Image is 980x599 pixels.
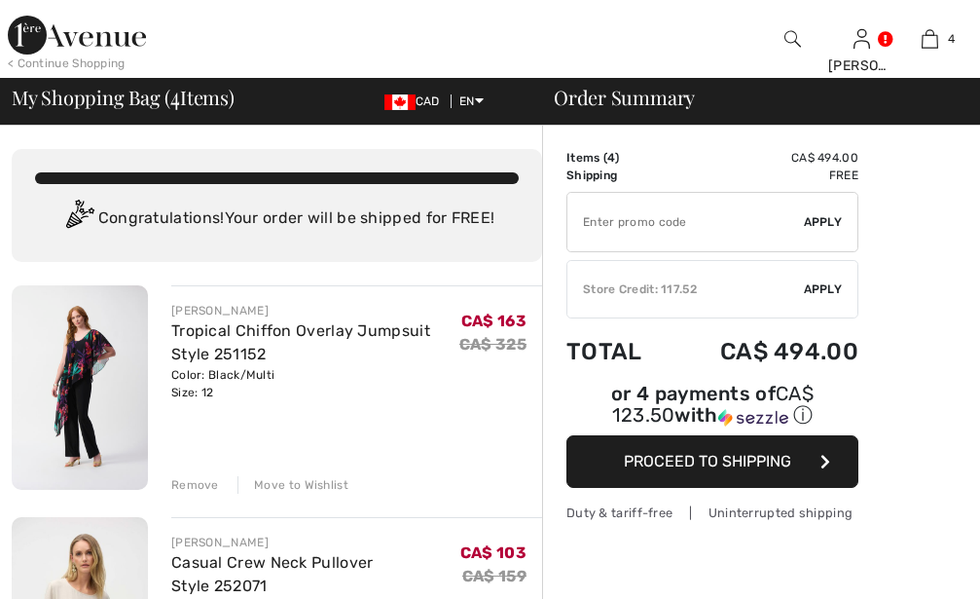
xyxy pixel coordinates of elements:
[35,200,519,239] div: Congratulations! Your order will be shipped for FREE!
[12,285,148,490] img: Tropical Chiffon Overlay Jumpsuit Style 251152
[566,435,858,488] button: Proceed to Shipping
[566,504,858,522] div: Duty & tariff-free | Uninterrupted shipping
[567,281,804,298] div: Store Credit: 117.52
[804,281,843,298] span: Apply
[12,88,235,107] span: My Shopping Bag ( Items)
[171,302,459,319] div: [PERSON_NAME]
[8,16,146,55] img: 1ère Avenue
[566,149,670,167] td: Items ( )
[670,149,858,167] td: CA$ 494.00
[566,167,670,184] td: Shipping
[670,167,858,184] td: Free
[59,200,98,239] img: Congratulation2.svg
[897,27,963,51] a: 4
[171,366,459,401] div: Color: Black/Multi Size: 12
[853,27,870,51] img: My Info
[670,318,858,385] td: CA$ 494.00
[460,543,526,562] span: CA$ 103
[459,94,484,108] span: EN
[922,27,938,51] img: My Bag
[530,88,968,107] div: Order Summary
[384,94,448,108] span: CAD
[607,151,615,165] span: 4
[566,385,858,435] div: or 4 payments ofCA$ 123.50withSezzle Click to learn more about Sezzle
[237,476,348,494] div: Move to Wishlist
[784,27,801,51] img: search the website
[566,385,858,429] div: or 4 payments of with
[171,321,430,363] a: Tropical Chiffon Overlay Jumpsuit Style 251152
[828,56,894,76] div: [PERSON_NAME]
[461,312,526,330] span: CA$ 163
[8,55,126,72] div: < Continue Shopping
[171,476,219,494] div: Remove
[566,318,670,385] td: Total
[948,30,955,48] span: 4
[171,534,460,551] div: [PERSON_NAME]
[853,29,870,48] a: Sign In
[567,193,804,251] input: Promo code
[171,553,374,595] a: Casual Crew Neck Pullover Style 252071
[170,83,180,108] span: 4
[462,567,526,585] s: CA$ 159
[384,94,416,110] img: Canadian Dollar
[718,409,788,427] img: Sezzle
[804,213,843,231] span: Apply
[624,452,791,470] span: Proceed to Shipping
[612,382,814,427] span: CA$ 123.50
[459,335,526,354] s: CA$ 325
